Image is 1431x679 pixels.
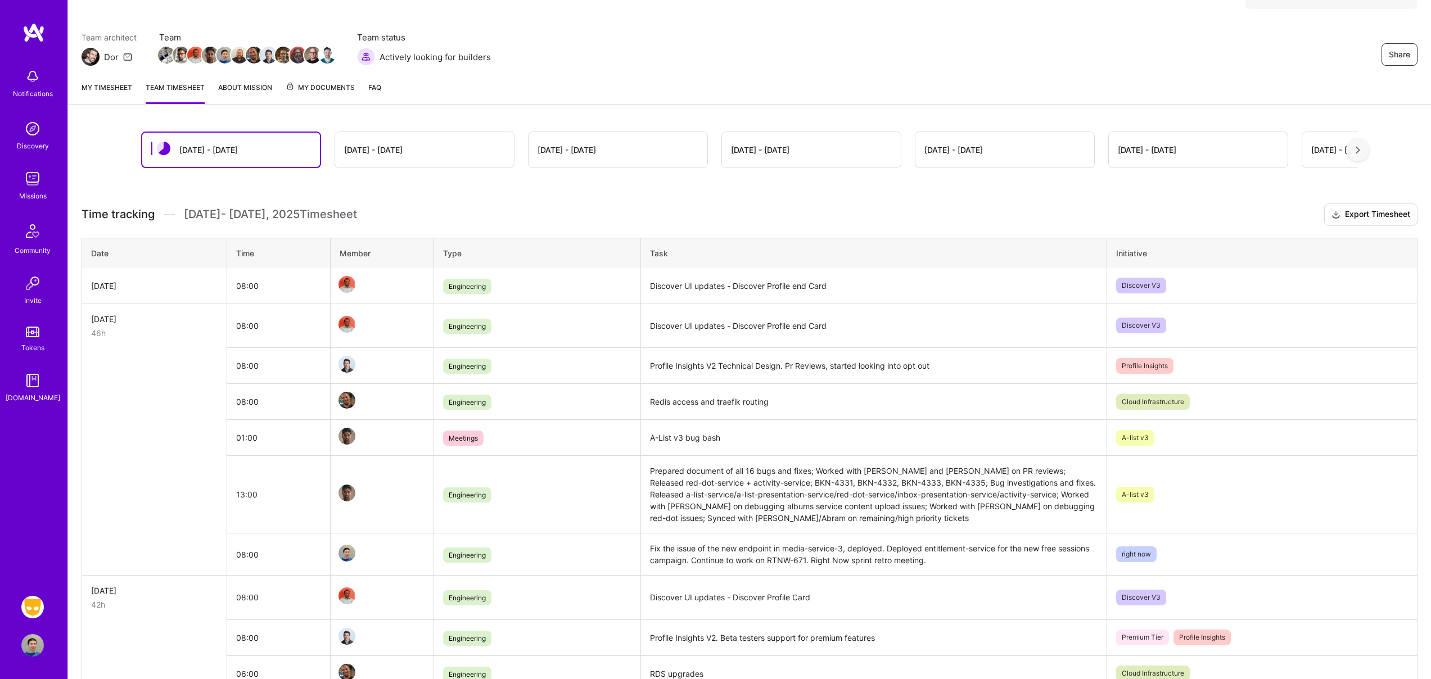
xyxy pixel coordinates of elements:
[340,355,354,374] a: Team Member Avatar
[338,628,355,645] img: Team Member Avatar
[1116,546,1157,562] span: right now
[1118,144,1176,156] div: [DATE] - [DATE]
[276,46,291,65] a: Team Member Avatar
[82,31,137,43] span: Team architect
[246,47,263,64] img: Team Member Avatar
[338,316,355,333] img: Team Member Avatar
[146,82,205,104] a: Team timesheet
[731,144,789,156] div: [DATE] - [DATE]
[434,238,640,268] th: Type
[641,456,1107,533] td: Prepared document of all 16 bugs and fixes; Worked with [PERSON_NAME] and [PERSON_NAME] on PR rev...
[286,82,355,104] a: My Documents
[159,31,335,43] span: Team
[340,627,354,646] a: Team Member Avatar
[179,144,238,156] div: [DATE] - [DATE]
[227,456,330,533] td: 13:00
[261,46,276,65] a: Team Member Avatar
[380,51,491,63] span: Actively looking for builders
[443,319,491,334] span: Engineering
[357,48,375,66] img: Actively looking for builders
[91,327,218,339] div: 46h
[443,431,484,446] span: Meetings
[340,544,354,563] a: Team Member Avatar
[340,275,354,294] a: Team Member Avatar
[202,47,219,64] img: Team Member Avatar
[82,238,227,268] th: Date
[1324,203,1418,226] button: Export Timesheet
[159,46,174,65] a: Team Member Avatar
[227,533,330,576] td: 08:00
[338,276,355,293] img: Team Member Avatar
[13,88,53,99] div: Notifications
[21,369,44,392] img: guide book
[218,46,232,65] a: Team Member Avatar
[227,420,330,456] td: 01:00
[188,46,203,65] a: Team Member Avatar
[340,315,354,334] a: Team Member Avatar
[1116,394,1190,410] span: Cloud Infrastructure
[21,65,44,88] img: bell
[227,619,330,655] td: 08:00
[641,384,1107,420] td: Redis access and traefik routing
[184,207,357,221] span: [DATE] - [DATE] , 2025 Timesheet
[19,218,46,245] img: Community
[340,483,354,503] a: Team Member Avatar
[443,590,491,605] span: Engineering
[232,46,247,65] a: Team Member Avatar
[21,272,44,295] img: Invite
[21,634,44,657] img: User Avatar
[82,48,100,66] img: Team Architect
[291,46,305,65] a: Team Member Avatar
[357,31,491,43] span: Team status
[641,238,1107,268] th: Task
[924,144,983,156] div: [DATE] - [DATE]
[1116,487,1154,503] span: A-list v3
[21,596,44,618] img: Grindr: Mobile + BE + Cloud
[443,547,491,563] span: Engineering
[641,420,1107,456] td: A-List v3 bug bash
[174,46,188,65] a: Team Member Avatar
[538,144,596,156] div: [DATE] - [DATE]
[15,245,51,256] div: Community
[173,47,189,64] img: Team Member Avatar
[290,47,306,64] img: Team Member Avatar
[1356,146,1360,154] img: right
[338,428,355,445] img: Team Member Avatar
[247,46,261,65] a: Team Member Avatar
[320,46,335,65] a: Team Member Avatar
[338,392,355,409] img: Team Member Avatar
[104,51,119,63] div: Dor
[304,47,321,64] img: Team Member Avatar
[21,117,44,140] img: discovery
[19,190,47,202] div: Missions
[641,619,1107,655] td: Profile Insights V2. Beta testers support for premium features
[24,295,42,306] div: Invite
[340,586,354,605] a: Team Member Avatar
[338,587,355,604] img: Team Member Avatar
[443,279,491,294] span: Engineering
[641,304,1107,348] td: Discover UI updates - Discover Profile end Card
[1382,43,1418,66] button: Share
[1116,430,1154,446] span: A-list v3
[275,47,292,64] img: Team Member Avatar
[368,82,381,104] a: FAQ
[443,487,491,503] span: Engineering
[338,545,355,562] img: Team Member Avatar
[91,313,218,325] div: [DATE]
[158,47,175,64] img: Team Member Avatar
[641,533,1107,576] td: Fix the issue of the new endpoint in media-service-3, deployed. Deployed entitlement-service for ...
[1116,358,1173,374] span: Profile Insights
[26,327,39,337] img: tokens
[227,238,330,268] th: Time
[1173,630,1231,645] span: Profile Insights
[82,207,155,221] span: Time tracking
[227,384,330,420] td: 08:00
[305,46,320,65] a: Team Member Avatar
[203,46,218,65] a: Team Member Avatar
[1331,209,1340,221] i: icon Download
[91,585,218,596] div: [DATE]
[82,82,132,104] a: My timesheet
[1389,49,1410,60] span: Share
[227,576,330,620] td: 08:00
[227,268,330,304] td: 08:00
